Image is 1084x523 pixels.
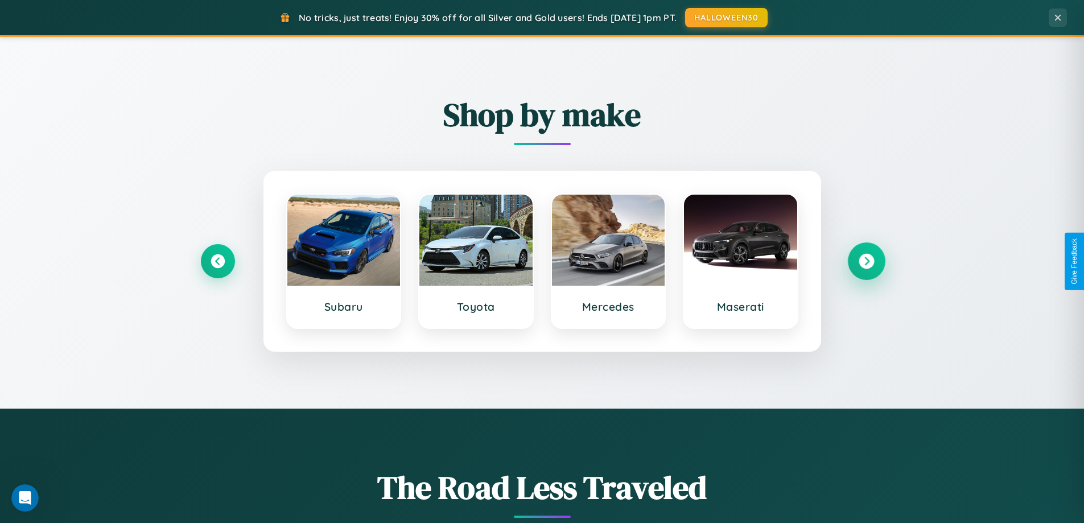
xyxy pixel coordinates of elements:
h3: Toyota [431,300,521,314]
h3: Subaru [299,300,389,314]
h3: Maserati [695,300,786,314]
span: No tricks, just treats! Enjoy 30% off for all Silver and Gold users! Ends [DATE] 1pm PT. [299,12,677,23]
iframe: Intercom live chat [11,484,39,512]
h3: Mercedes [563,300,654,314]
h2: Shop by make [201,93,884,137]
div: Give Feedback [1070,238,1078,285]
h1: The Road Less Traveled [201,466,884,509]
button: HALLOWEEN30 [685,8,768,27]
